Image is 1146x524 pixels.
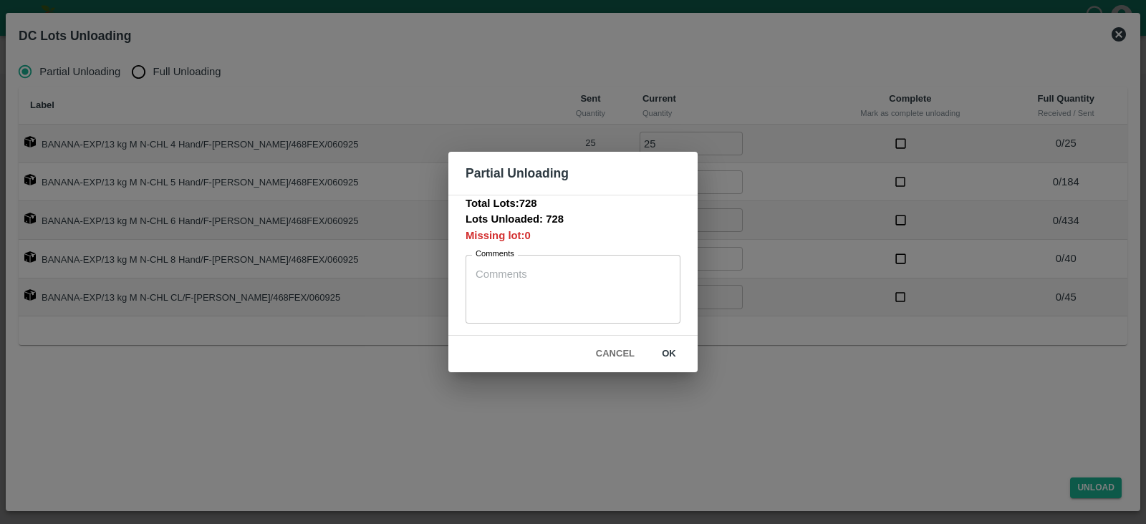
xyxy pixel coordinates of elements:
[646,341,692,367] button: ok
[466,213,564,225] b: Lots Unloaded: 728
[466,166,569,180] b: Partial Unloading
[466,230,531,241] b: Missing lot: 0
[590,341,640,367] button: Cancel
[466,198,537,209] b: Total Lots: 728
[476,248,514,260] label: Comments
